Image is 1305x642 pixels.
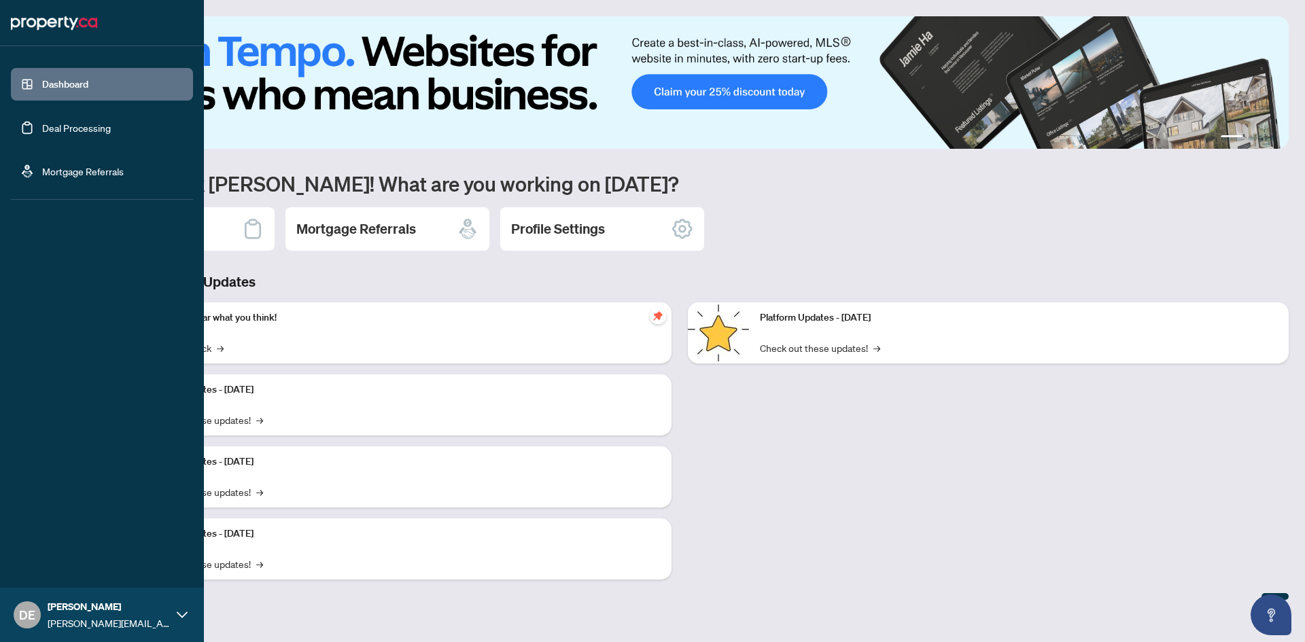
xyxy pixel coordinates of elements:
p: We want to hear what you think! [143,310,661,325]
span: → [256,412,263,427]
span: → [256,556,263,571]
p: Platform Updates - [DATE] [760,310,1278,325]
span: [PERSON_NAME] [48,599,170,614]
img: logo [11,12,97,34]
button: 4 [1270,135,1275,141]
h2: Mortgage Referrals [296,219,416,238]
span: [PERSON_NAME][EMAIL_ADDRESS][DOMAIN_NAME] [48,616,170,630]
a: Dashboard [42,78,88,90]
button: 1 [1221,135,1242,141]
a: Deal Processing [42,122,111,134]
img: Slide 0 [71,16,1289,149]
img: Platform Updates - June 23, 2025 [688,302,749,363]
p: Platform Updates - [DATE] [143,382,661,397]
span: → [873,340,880,355]
span: → [217,340,224,355]
p: Platform Updates - [DATE] [143,527,661,541]
a: Mortgage Referrals [42,165,124,177]
button: 3 [1259,135,1264,141]
a: Check out these updates!→ [760,340,880,355]
button: Open asap [1251,594,1291,635]
h2: Profile Settings [511,219,605,238]
span: pushpin [650,308,666,324]
span: DE [19,605,35,624]
button: 2 [1248,135,1253,141]
h3: Brokerage & Industry Updates [71,272,1289,291]
p: Platform Updates - [DATE] [143,454,661,469]
span: → [256,484,263,499]
h1: Welcome back [PERSON_NAME]! What are you working on [DATE]? [71,171,1289,196]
